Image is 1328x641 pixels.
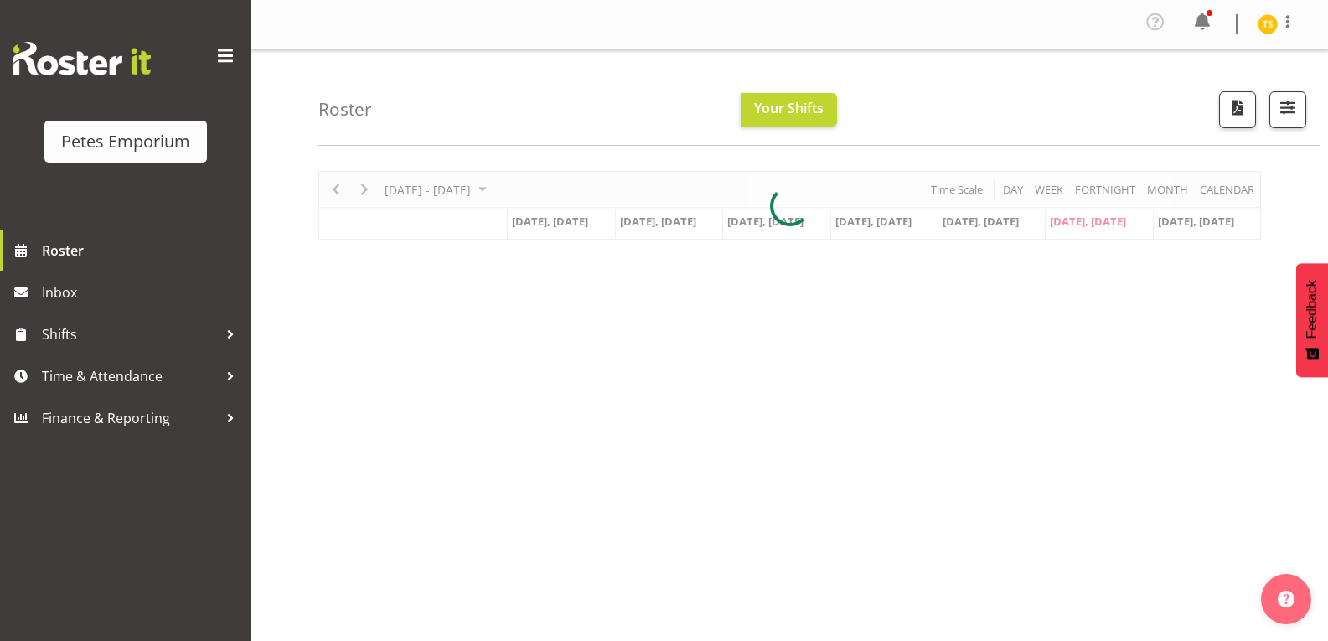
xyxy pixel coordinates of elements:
div: Petes Emporium [61,129,190,154]
span: Your Shifts [754,99,824,117]
span: Time & Attendance [42,364,218,389]
img: Rosterit website logo [13,42,151,75]
button: Download a PDF of the roster according to the set date range. [1219,91,1256,128]
span: Inbox [42,280,243,305]
span: Roster [42,238,243,263]
button: Feedback - Show survey [1296,263,1328,377]
img: help-xxl-2.png [1278,591,1294,607]
img: tamara-straker11292.jpg [1258,14,1278,34]
button: Your Shifts [741,93,837,127]
button: Filter Shifts [1269,91,1306,128]
h4: Roster [318,100,372,119]
span: Shifts [42,322,218,347]
span: Feedback [1305,280,1320,339]
span: Finance & Reporting [42,406,218,431]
